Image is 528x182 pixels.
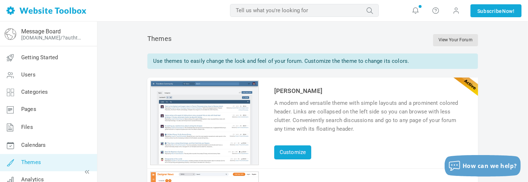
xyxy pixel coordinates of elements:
[502,7,515,15] span: Now!
[21,89,48,95] span: Categories
[445,155,521,177] button: How can we help?
[5,28,16,40] img: globe-icon.png
[230,4,379,17] input: Tell us what you're looking for
[21,124,33,130] span: Files
[147,53,478,69] div: Use themes to easily change the look and feel of your forum. Customize the theme to change its co...
[151,159,258,166] a: Customize theme
[21,159,41,165] span: Themes
[274,145,311,159] a: Customize
[433,34,478,46] a: View Your Forum
[21,28,61,35] a: Message Board
[147,34,478,46] div: Themes
[151,81,258,164] img: angela_thumb.jpg
[21,54,58,61] span: Getting Started
[21,106,36,112] span: Pages
[21,71,36,78] span: Users
[463,162,517,170] span: How can we help?
[274,99,465,133] div: A modern and versatile theme with simple layouts and a prominent colored header. Links are collap...
[470,4,522,17] a: SubscribeNow!
[272,85,467,97] td: [PERSON_NAME]
[21,142,46,148] span: Calendars
[21,35,84,41] a: [DOMAIN_NAME]/?authtoken=6fb49c029ef247fb24f8c08c5933481d&rememberMe=1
